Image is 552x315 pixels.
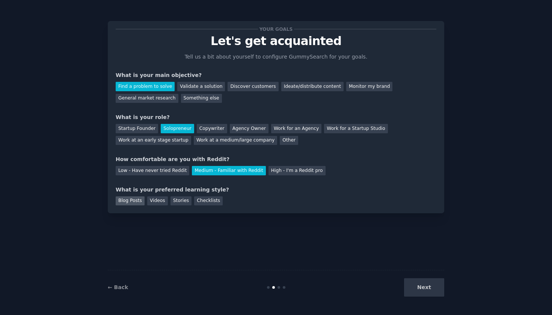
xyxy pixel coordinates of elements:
[116,155,436,163] div: How comfortable are you with Reddit?
[108,284,128,290] a: ← Back
[194,136,277,145] div: Work at a medium/large company
[116,94,178,103] div: General market research
[228,82,278,91] div: Discover customers
[271,124,321,133] div: Work for an Agency
[194,196,223,206] div: Checklists
[116,124,158,133] div: Startup Founder
[116,196,145,206] div: Blog Posts
[147,196,168,206] div: Videos
[116,136,191,145] div: Work at an early stage startup
[181,53,371,61] p: Tell us a bit about yourself to configure GummySearch for your goals.
[258,25,294,33] span: Your goals
[346,82,392,91] div: Monitor my brand
[177,82,225,91] div: Validate a solution
[116,113,436,121] div: What is your role?
[280,136,298,145] div: Other
[192,166,265,175] div: Medium - Familiar with Reddit
[116,71,436,79] div: What is your main objective?
[268,166,326,175] div: High - I'm a Reddit pro
[170,196,192,206] div: Stories
[116,166,189,175] div: Low - Have never tried Reddit
[116,186,436,194] div: What is your preferred learning style?
[197,124,227,133] div: Copywriter
[116,35,436,48] p: Let's get acquainted
[230,124,268,133] div: Agency Owner
[324,124,388,133] div: Work for a Startup Studio
[181,94,222,103] div: Something else
[116,82,175,91] div: Find a problem to solve
[281,82,344,91] div: Ideate/distribute content
[161,124,194,133] div: Solopreneur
